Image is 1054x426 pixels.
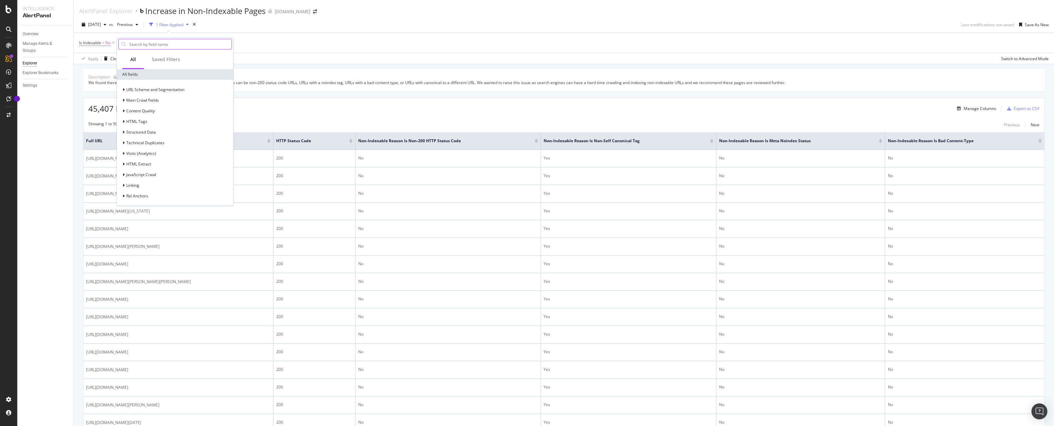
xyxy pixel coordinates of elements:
[719,278,882,284] div: No
[276,419,353,425] div: 200
[79,7,133,15] div: AlertPanel Explorer
[23,40,69,54] a: Manage Alerts & Groups
[544,314,713,320] div: Yes
[126,182,139,188] span: Linking
[719,190,882,196] div: No
[544,261,713,267] div: Yes
[79,19,109,30] button: [DATE]
[888,402,1042,408] div: No
[88,103,165,114] span: 45,407 Entries found
[114,22,133,27] span: Previous
[126,129,156,135] span: Structured Data
[544,331,713,337] div: Yes
[888,138,1028,144] span: Non-Indexable Reason is Bad Content-Type
[101,53,120,64] button: Clear
[126,97,159,103] span: Main Crawl Fields
[86,208,150,215] span: [URL][DOMAIN_NAME][US_STATE]
[126,119,147,124] span: HTML Tags
[544,243,713,249] div: Yes
[719,226,882,232] div: No
[1004,122,1020,128] div: Previous
[23,69,58,76] div: Explorer Bookmarks
[1016,19,1049,30] button: Save As New
[719,349,882,355] div: No
[145,5,265,17] div: Increase in Non-Indexable Pages
[888,384,1042,390] div: No
[126,172,156,177] span: JavaScript Crawl
[276,261,353,267] div: 200
[313,9,317,14] div: arrow-right-arrow-left
[719,402,882,408] div: No
[86,190,128,197] span: [URL][DOMAIN_NAME]
[999,53,1049,64] button: Switch to Advanced Mode
[358,419,538,425] div: No
[276,367,353,373] div: 200
[86,384,128,391] span: [URL][DOMAIN_NAME]
[276,173,353,179] div: 200
[1004,103,1039,114] button: Export as CSV
[719,367,882,373] div: No
[86,278,191,285] span: [URL][DOMAIN_NAME][PERSON_NAME][PERSON_NAME]
[964,106,996,111] div: Manage Columns
[23,31,69,38] a: Overview
[719,155,882,161] div: No
[86,402,159,408] span: [URL][DOMAIN_NAME][PERSON_NAME]
[114,19,141,30] button: Previous
[88,80,1039,85] div: We found there to be an increase in non-indexable pages. Non-indexable pages can be non-200 statu...
[544,226,713,232] div: Yes
[719,331,882,337] div: No
[129,39,232,49] input: Search by field name
[126,108,155,114] span: Content Quality
[276,208,353,214] div: 200
[276,226,353,232] div: 200
[544,278,713,284] div: Yes
[358,384,538,390] div: No
[1031,121,1039,129] button: Next
[79,40,101,46] span: Is Indexable
[126,87,184,92] span: URL Scheme and Segmentation
[358,138,525,144] span: Non-Indexable Reason is Non-200 HTTP Status Code
[358,173,538,179] div: No
[719,243,882,249] div: No
[86,261,128,267] span: [URL][DOMAIN_NAME]
[276,155,353,161] div: 200
[191,21,197,28] div: times
[86,155,128,162] span: [URL][DOMAIN_NAME]
[888,331,1042,337] div: No
[888,243,1042,249] div: No
[86,138,257,144] span: Full URL
[358,155,538,161] div: No
[126,193,148,199] span: Rel Anchors
[544,296,713,302] div: Yes
[719,173,882,179] div: No
[88,22,101,27] span: 2025 Aug. 9th
[888,349,1042,355] div: No
[126,161,151,167] span: HTML Extract
[109,22,114,27] span: vs
[358,314,538,320] div: No
[86,296,128,303] span: [URL][DOMAIN_NAME]
[1031,122,1039,128] div: Next
[88,121,150,129] div: Showing 1 to 50 of 45,407 entries
[276,243,353,249] div: 200
[1001,56,1049,61] div: Switch to Advanced Mode
[719,261,882,267] div: No
[276,331,353,337] div: 200
[276,402,353,408] div: 200
[86,331,128,338] span: [URL][DOMAIN_NAME]
[888,419,1042,425] div: No
[954,105,996,113] button: Manage Columns
[544,367,713,373] div: Yes
[156,22,183,28] div: 1 Filter Applied
[86,173,128,179] span: [URL][DOMAIN_NAME]
[888,296,1042,302] div: No
[888,190,1042,196] div: No
[1025,22,1049,28] div: Save As New
[1004,121,1020,129] button: Previous
[544,138,700,144] span: Non-Indexable Reason is Non-Self Canonical Tag
[275,8,310,15] div: [DOMAIN_NAME]
[126,140,164,146] span: Technical Duplicates
[888,278,1042,284] div: No
[276,296,353,302] div: 200
[86,243,159,250] span: [URL][DOMAIN_NAME][PERSON_NAME]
